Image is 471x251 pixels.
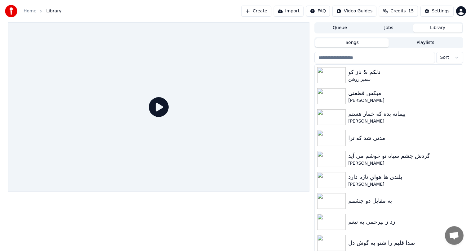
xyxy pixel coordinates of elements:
[348,152,460,160] div: گردش چشم سیاه تو خوشم می آید
[348,68,460,76] div: دلکم & ناز کو
[348,89,460,97] div: میکس قطغنی
[24,8,36,14] a: Home
[445,226,464,245] div: Open chat
[315,24,364,32] button: Queue
[348,218,460,226] div: زد ز بیرحمی به تیغم
[348,134,460,142] div: مدتی شد که ترا
[348,181,460,188] div: [PERSON_NAME]
[332,6,376,17] button: Video Guides
[348,197,460,205] div: به مقابل دو چشمم
[274,6,304,17] button: Import
[315,38,389,47] button: Songs
[440,54,449,61] span: Sort
[420,6,454,17] button: Settings
[364,24,413,32] button: Jobs
[348,173,460,181] div: بلندی ها هوایِ تازَه دارد
[5,5,17,17] img: youka
[24,8,61,14] nav: breadcrumb
[348,239,460,247] div: صدا قلبم را شنو به گوش دل
[432,8,450,14] div: Settings
[241,6,271,17] button: Create
[306,6,330,17] button: FAQ
[348,160,460,167] div: [PERSON_NAME]
[348,76,460,83] div: سمیر روشن
[348,118,460,124] div: [PERSON_NAME]
[408,8,414,14] span: 15
[379,6,418,17] button: Credits15
[389,38,462,47] button: Playlists
[348,110,460,118] div: پیمانه بده که خمار هستم
[348,97,460,104] div: [PERSON_NAME]
[413,24,462,32] button: Library
[46,8,61,14] span: Library
[390,8,406,14] span: Credits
